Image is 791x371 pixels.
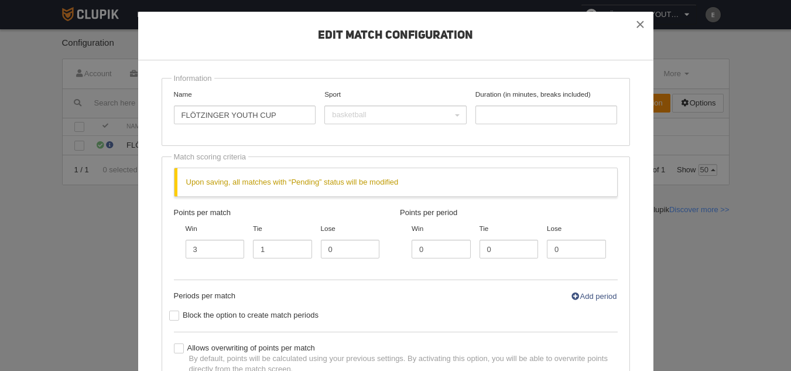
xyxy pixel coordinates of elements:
[480,223,539,258] label: Tie
[321,240,380,258] input: Lose
[253,223,312,258] label: Tie
[547,240,606,258] input: Lose
[174,105,316,124] input: Name
[332,110,453,120] span: basketball
[628,12,653,38] button: ×
[172,152,249,162] div: Match scoring criteria
[475,89,618,124] label: Duration (in minutes, breaks included)
[174,291,618,305] div: Periods per match
[174,89,316,124] label: Name
[321,223,380,258] label: Lose
[412,240,471,258] input: Win
[480,240,539,258] input: Tie
[324,89,467,124] label: Sport
[186,223,245,258] label: Win
[324,105,467,124] button: Sport
[570,291,617,302] a: Add period
[412,223,471,258] label: Win
[547,223,606,258] label: Lose
[174,168,618,197] div: Upon saving, all matches with “Pending” status will be modified
[475,105,618,124] input: Duration (in minutes, breaks included)
[186,240,245,258] input: Win
[169,305,622,321] label: Block the option to create match periods
[174,207,392,223] div: Points per match
[172,73,214,84] div: Information
[400,207,618,223] div: Points per period
[138,29,653,60] h2: Edit match configuration
[253,240,312,258] input: Tie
